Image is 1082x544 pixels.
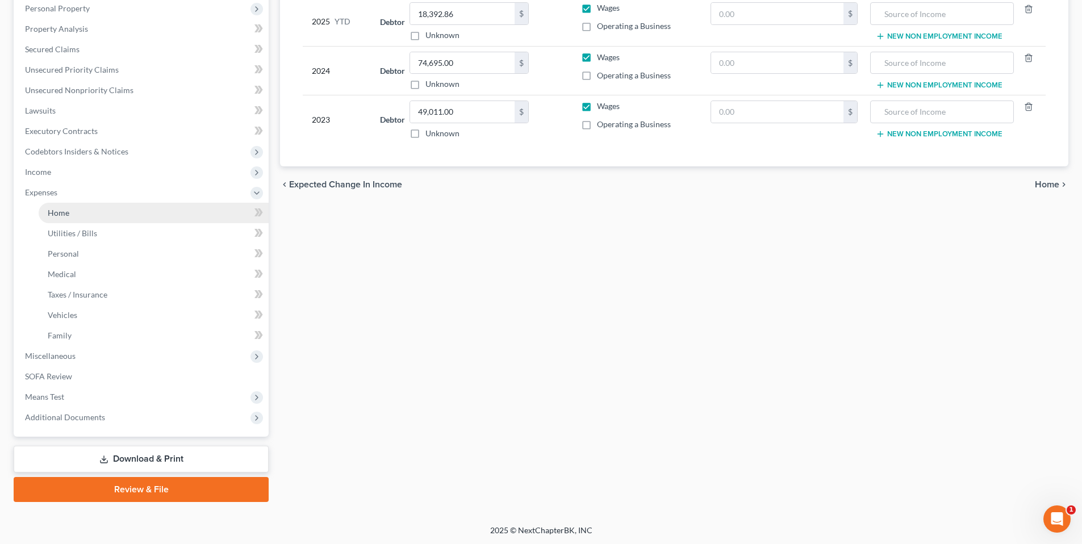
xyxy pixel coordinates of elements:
[39,264,269,284] a: Medical
[1059,180,1068,189] i: chevron_right
[25,412,105,422] span: Additional Documents
[14,446,269,472] a: Download & Print
[48,290,107,299] span: Taxes / Insurance
[289,180,402,189] span: Expected Change in Income
[515,101,528,123] div: $
[425,78,459,90] label: Unknown
[312,101,362,139] div: 2023
[25,351,76,361] span: Miscellaneous
[711,101,843,123] input: 0.00
[876,52,1007,74] input: Source of Income
[1067,505,1076,514] span: 1
[16,19,269,39] a: Property Analysis
[48,208,69,217] span: Home
[25,106,56,115] span: Lawsuits
[312,52,362,90] div: 2024
[1035,180,1068,189] button: Home chevron_right
[711,3,843,24] input: 0.00
[25,392,64,401] span: Means Test
[48,330,72,340] span: Family
[597,101,620,111] span: Wages
[39,284,269,305] a: Taxes / Insurance
[48,249,79,258] span: Personal
[380,16,405,28] label: Debtor
[25,85,133,95] span: Unsecured Nonpriority Claims
[843,101,857,123] div: $
[876,81,1002,90] button: New Non Employment Income
[16,121,269,141] a: Executory Contracts
[312,2,362,41] div: 2025
[876,3,1007,24] input: Source of Income
[876,101,1007,123] input: Source of Income
[16,60,269,80] a: Unsecured Priority Claims
[280,180,402,189] button: chevron_left Expected Change in Income
[16,366,269,387] a: SOFA Review
[25,44,80,54] span: Secured Claims
[48,310,77,320] span: Vehicles
[597,70,671,80] span: Operating a Business
[39,244,269,264] a: Personal
[515,3,528,24] div: $
[597,21,671,31] span: Operating a Business
[843,3,857,24] div: $
[410,101,515,123] input: 0.00
[39,325,269,346] a: Family
[25,24,88,34] span: Property Analysis
[410,3,515,24] input: 0.00
[425,30,459,41] label: Unknown
[25,167,51,177] span: Income
[39,223,269,244] a: Utilities / Bills
[711,52,843,74] input: 0.00
[876,129,1002,139] button: New Non Employment Income
[48,269,76,279] span: Medical
[1043,505,1071,533] iframe: Intercom live chat
[14,477,269,502] a: Review & File
[25,371,72,381] span: SOFA Review
[25,147,128,156] span: Codebtors Insiders & Notices
[280,180,289,189] i: chevron_left
[597,119,671,129] span: Operating a Business
[25,3,90,13] span: Personal Property
[39,203,269,223] a: Home
[425,128,459,139] label: Unknown
[48,228,97,238] span: Utilities / Bills
[597,52,620,62] span: Wages
[16,39,269,60] a: Secured Claims
[410,52,515,74] input: 0.00
[380,65,405,77] label: Debtor
[380,114,405,125] label: Debtor
[25,65,119,74] span: Unsecured Priority Claims
[39,305,269,325] a: Vehicles
[25,126,98,136] span: Executory Contracts
[876,32,1002,41] button: New Non Employment Income
[597,3,620,12] span: Wages
[16,80,269,101] a: Unsecured Nonpriority Claims
[16,101,269,121] a: Lawsuits
[515,52,528,74] div: $
[1035,180,1059,189] span: Home
[335,16,350,27] span: YTD
[843,52,857,74] div: $
[25,187,57,197] span: Expenses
